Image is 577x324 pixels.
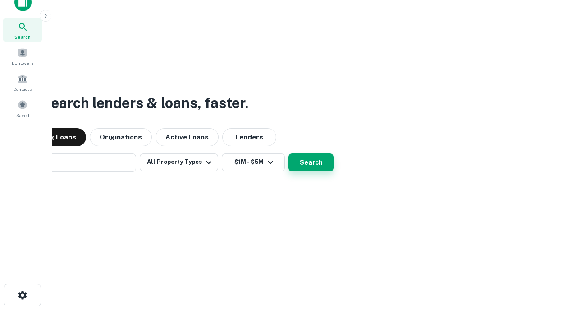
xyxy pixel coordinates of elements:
[14,33,31,40] span: Search
[3,96,42,121] a: Saved
[16,112,29,119] span: Saved
[156,128,219,146] button: Active Loans
[532,252,577,295] iframe: Chat Widget
[222,128,276,146] button: Lenders
[12,59,33,67] span: Borrowers
[288,153,334,171] button: Search
[140,153,218,171] button: All Property Types
[222,153,285,171] button: $1M - $5M
[90,128,152,146] button: Originations
[3,70,42,94] a: Contacts
[3,44,42,68] a: Borrowers
[41,92,248,114] h3: Search lenders & loans, faster.
[3,18,42,42] a: Search
[14,85,32,93] span: Contacts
